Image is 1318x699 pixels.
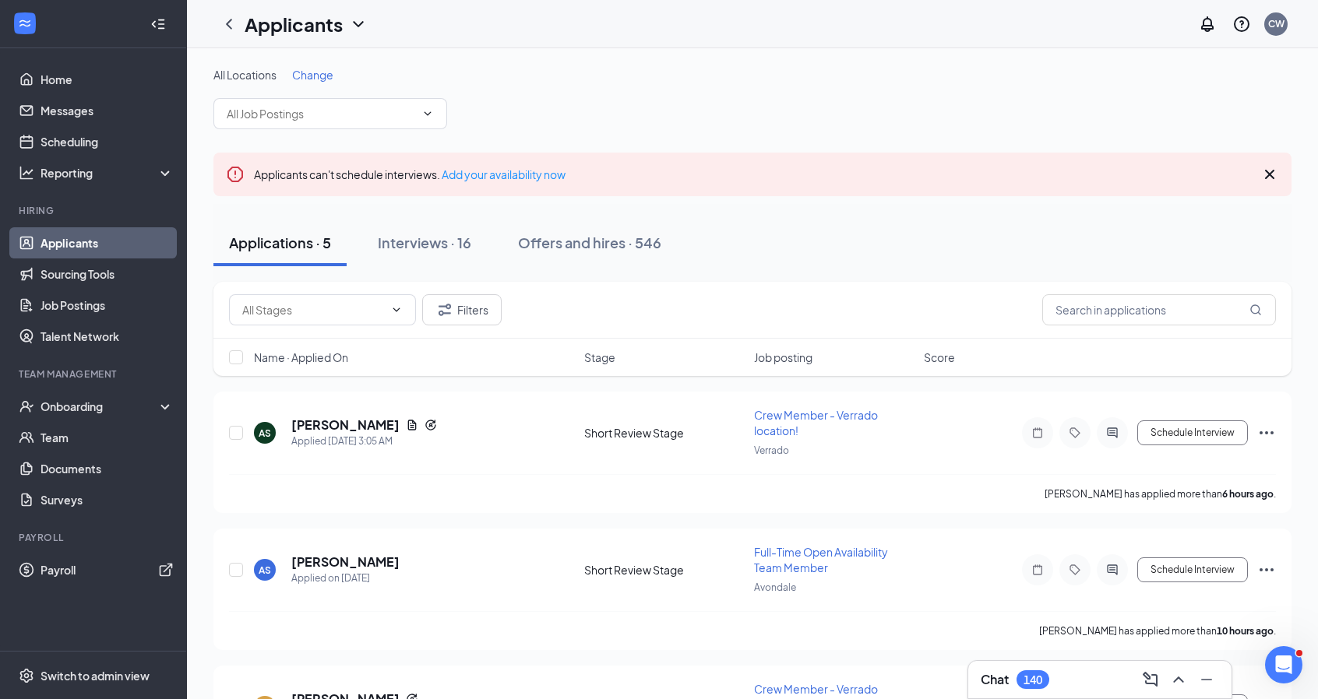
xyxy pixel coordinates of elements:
[1137,557,1248,582] button: Schedule Interview
[1141,670,1160,689] svg: ComposeMessage
[254,349,348,365] span: Name · Applied On
[1138,667,1163,692] button: ComposeMessage
[41,422,174,453] a: Team
[584,349,615,365] span: Stage
[1232,15,1251,33] svg: QuestionInfo
[41,227,174,258] a: Applicants
[41,554,174,585] a: PayrollExternalLink
[41,290,174,321] a: Job Postings
[259,427,271,440] div: AS
[406,419,418,431] svg: Document
[1260,165,1279,184] svg: Cross
[227,105,415,122] input: All Job Postings
[291,553,400,571] h5: [PERSON_NAME]
[1066,564,1084,576] svg: Tag
[254,167,566,181] span: Applicants can't schedule interviews.
[1222,488,1274,500] b: 6 hours ago
[1024,673,1042,687] div: 140
[229,233,331,252] div: Applications · 5
[291,571,400,586] div: Applied on [DATE]
[1028,564,1047,576] svg: Note
[226,165,245,184] svg: Error
[41,668,150,683] div: Switch to admin view
[1066,427,1084,439] svg: Tag
[1169,670,1188,689] svg: ChevronUp
[213,68,277,82] span: All Locations
[150,16,166,32] svg: Collapse
[584,562,745,578] div: Short Review Stage
[421,107,434,120] svg: ChevronDown
[349,15,368,33] svg: ChevronDown
[41,258,174,290] a: Sourcing Tools
[41,165,174,181] div: Reporting
[1197,670,1216,689] svg: Minimize
[754,408,878,437] span: Crew Member - Verrado location!
[442,167,566,181] a: Add your availability now
[1103,564,1122,576] svg: ActiveChat
[1137,420,1248,445] button: Schedule Interview
[754,581,796,593] span: Avondale
[1249,304,1262,316] svg: MagnifyingGlass
[41,399,160,414] div: Onboarding
[1103,427,1122,439] svg: ActiveChat
[19,165,34,181] svg: Analysis
[41,484,174,515] a: Surveys
[242,301,384,318] input: All Stages
[924,349,955,365] span: Score
[291,434,437,449] div: Applied [DATE] 3:05 AM
[19,399,34,414] svg: UserCheck
[291,416,400,434] h5: [PERSON_NAME]
[435,300,454,319] svg: Filter
[1268,17,1285,30] div: CW
[518,233,661,252] div: Offers and hires · 546
[1028,427,1047,439] svg: Note
[1257,560,1276,579] svg: Ellipses
[41,453,174,484] a: Documents
[1166,667,1191,692] button: ChevronUp
[1045,487,1276,501] p: [PERSON_NAME] has applied more than .
[981,671,1009,688] h3: Chat
[19,204,171,217] div: Hiring
[1194,667,1219,692] button: Minimize
[292,68,333,82] span: Change
[220,15,238,33] svg: ChevronLeft
[1257,423,1276,442] svg: Ellipses
[41,126,174,157] a: Scheduling
[19,367,171,381] div: Team Management
[19,668,34,683] svg: Settings
[754,349,812,365] span: Job posting
[17,16,33,31] svg: WorkstreamLogo
[1217,625,1274,637] b: 10 hours ago
[259,564,271,577] div: AS
[41,64,174,95] a: Home
[425,419,437,431] svg: Reapply
[422,294,502,325] button: Filter Filters
[584,425,745,441] div: Short Review Stage
[378,233,471,252] div: Interviews · 16
[754,444,789,456] span: Verrado
[19,531,171,544] div: Payroll
[41,321,174,352] a: Talent Network
[1042,294,1276,325] input: Search in applications
[41,95,174,126] a: Messages
[1198,15,1217,33] svg: Notifications
[1039,624,1276,638] p: [PERSON_NAME] has applied more than .
[1265,646,1302,683] iframe: Intercom live chat
[390,304,403,316] svg: ChevronDown
[754,545,888,574] span: Full-Time Open Availability Team Member
[245,11,343,37] h1: Applicants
